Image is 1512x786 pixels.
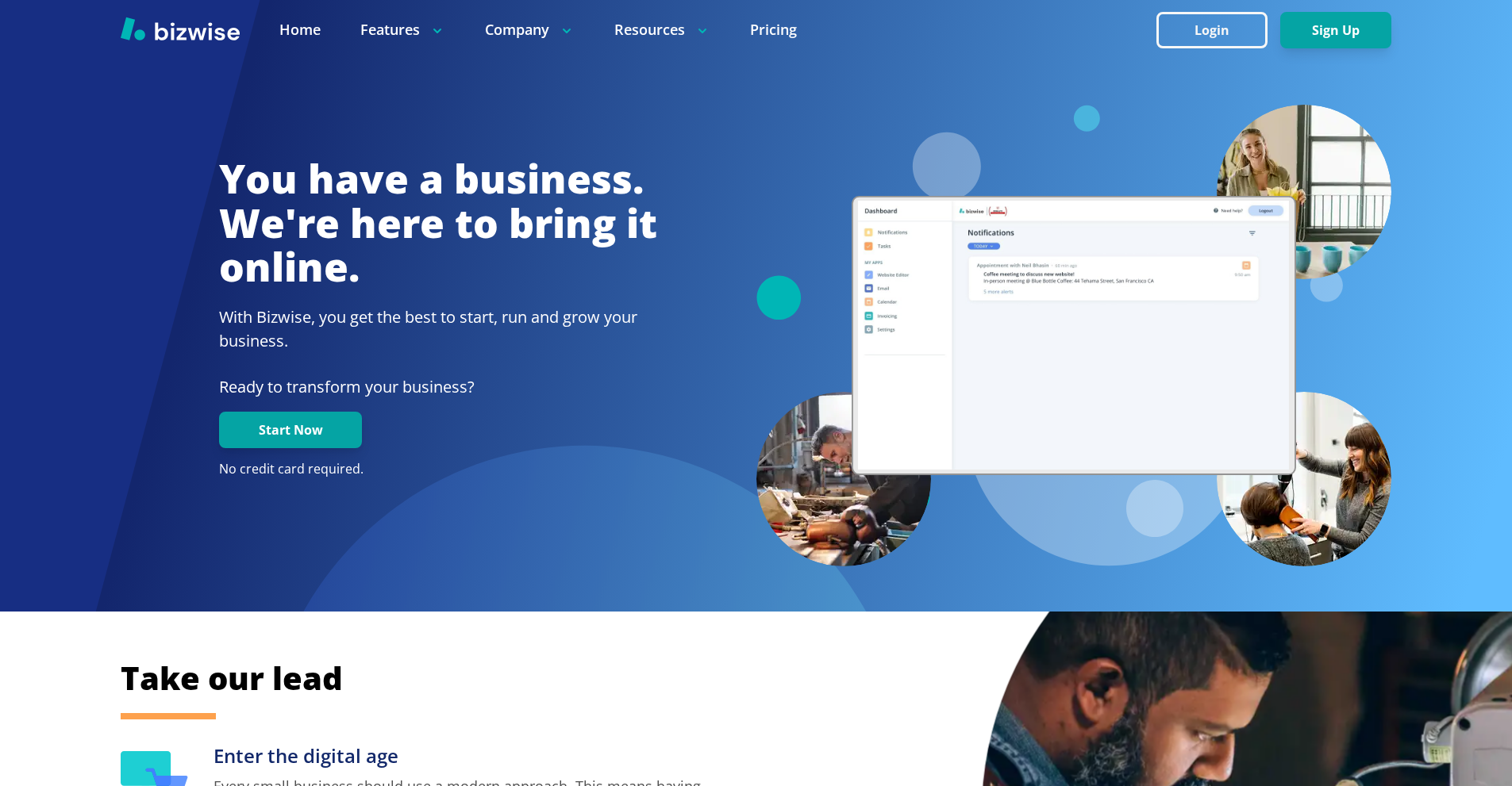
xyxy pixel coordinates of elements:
[214,743,716,769] h3: Enter the digital age
[219,412,362,448] button: Start Now
[360,20,445,40] p: Features
[1156,23,1280,38] a: Login
[121,657,1311,700] h2: Take our lead
[1280,23,1391,38] a: Sign Up
[279,20,321,40] a: Home
[219,305,657,353] h2: With Bizwise, you get the best to start, run and grow your business.
[1156,12,1268,48] button: Login
[485,20,575,40] p: Company
[219,375,657,399] p: Ready to transform your business?
[614,20,710,40] p: Resources
[1280,12,1391,48] button: Sign Up
[121,17,240,40] img: Bizwise Logo
[750,20,797,40] a: Pricing
[219,423,362,438] a: Start Now
[219,461,657,478] p: No credit card required.
[219,157,657,289] h1: You have a business. We're here to bring it online.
